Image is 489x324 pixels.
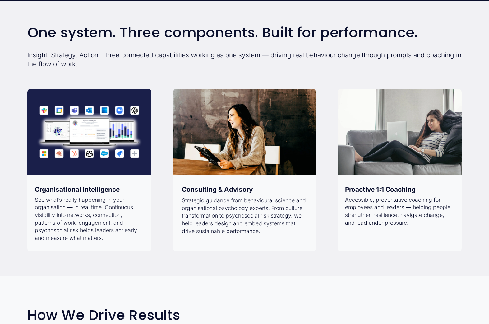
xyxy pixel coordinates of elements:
[35,196,144,242] p: See what’s really happening in your organisation — in real time. Continuous visibility into netwo...
[27,50,462,68] p: Insight. Strategy. Action. Three connected capabilities working as one system — driving real beha...
[27,308,462,323] h2: How We Drive Results
[345,196,454,227] p: Accessible, preventative coaching for employees and leaders — helping people strengthen resilienc...
[27,25,462,40] h2: One system. Three components. Built for performance.
[345,185,416,193] strong: Proactive 1:1 Coaching
[35,185,120,193] strong: Organisational Intelligence
[182,197,307,235] p: Strategic guidance from behavioural science and organisational psychology experts. From culture t...
[182,185,253,193] strong: Consulting & Advisory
